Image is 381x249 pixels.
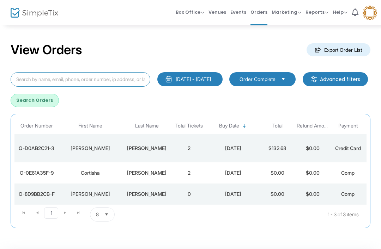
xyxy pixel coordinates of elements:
span: Marketing [272,9,301,15]
img: filter [310,76,317,83]
span: Venues [208,3,226,21]
m-button: Export Order List [307,43,370,56]
th: Refund Amount [295,118,330,134]
button: Select [278,75,288,83]
span: Page 1 [44,207,58,219]
div: Kyle [60,191,120,198]
td: $0.00 [260,162,295,183]
span: Comp [341,191,355,197]
span: Reports [306,9,328,15]
td: 2 [171,162,207,183]
div: Agee [124,169,170,176]
div: O-0E61A35F-9 [16,169,57,176]
div: O-8D9BB2CB-F [16,191,57,198]
span: Payment [338,123,358,129]
span: 8 [96,211,99,218]
span: Order Complete [240,76,276,83]
m-button: Advanced filters [303,72,368,86]
button: Search Orders [11,94,59,107]
div: 10/30/2024 [208,169,258,176]
div: 8/6/2024 [208,191,258,198]
th: Total Tickets [171,118,207,134]
td: 0 [171,183,207,205]
div: [DATE] - [DATE] [176,76,211,83]
span: Comp [341,170,355,176]
span: Orders [250,3,267,21]
div: Data table [14,118,367,205]
h2: View Orders [11,42,82,58]
td: $0.00 [295,134,330,162]
span: Sortable [242,123,247,129]
button: Select [102,208,111,221]
span: Buy Date [219,123,239,129]
td: $0.00 [295,162,330,183]
div: Susan [60,145,120,152]
span: Box Office [176,9,204,15]
div: Magee [124,191,170,198]
span: Help [333,9,347,15]
input: Search by name, email, phone, order number, ip address, or last 4 digits of card [11,72,150,87]
td: $0.00 [260,183,295,205]
button: [DATE] - [DATE] [157,72,223,86]
span: First Name [78,123,102,129]
span: Credit Card [335,145,361,151]
img: monthly [165,76,172,83]
div: 12/22/2024 [208,145,258,152]
div: O-D0AB2C21-3 [16,145,57,152]
span: Events [230,3,246,21]
div: Cortisha [60,169,120,176]
td: 2 [171,134,207,162]
td: $0.00 [295,183,330,205]
kendo-pager-info: 1 - 3 of 3 items [185,207,359,222]
div: Magee [124,145,170,152]
td: $132.68 [260,134,295,162]
span: Order Number [20,123,53,129]
span: Last Name [135,123,159,129]
th: Total [260,118,295,134]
